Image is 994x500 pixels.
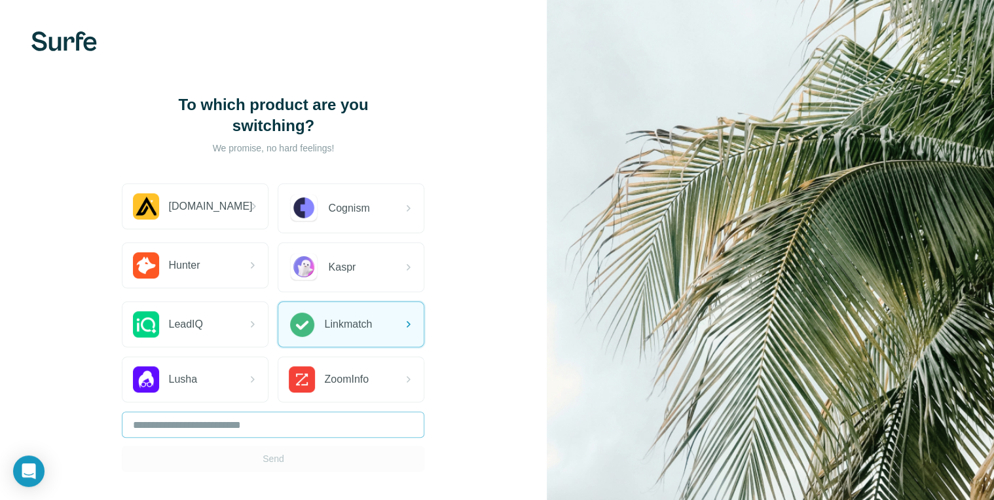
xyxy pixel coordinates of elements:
[168,372,197,387] span: Lusha
[289,193,319,223] img: Cognism Logo
[133,311,159,337] img: LeadIQ Logo
[133,193,159,220] img: Apollo.io Logo
[168,199,252,214] span: [DOMAIN_NAME]
[142,142,404,155] p: We promise, no hard feelings!
[328,201,369,216] span: Cognism
[324,372,369,387] span: ZoomInfo
[168,258,200,273] span: Hunter
[324,317,372,332] span: Linkmatch
[133,366,159,393] img: Lusha Logo
[289,311,315,337] img: Linkmatch Logo
[133,252,159,279] img: Hunter.io Logo
[289,366,315,393] img: ZoomInfo Logo
[31,31,97,51] img: Surfe's logo
[13,455,45,487] div: Open Intercom Messenger
[328,260,356,275] span: Kaspr
[168,317,202,332] span: LeadIQ
[142,94,404,136] h1: To which product are you switching?
[289,252,319,282] img: Kaspr Logo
